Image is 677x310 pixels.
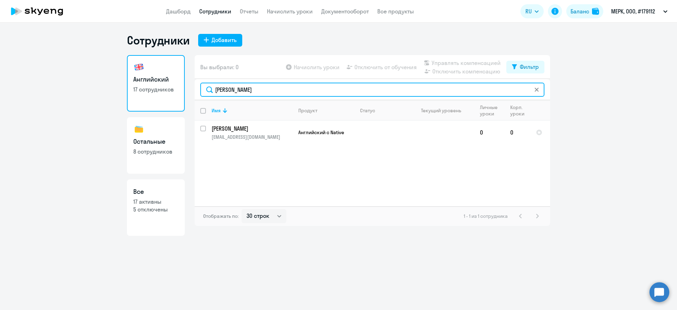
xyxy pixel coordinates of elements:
div: Корп. уроки [510,104,530,117]
a: Сотрудники [199,8,231,15]
img: others [133,124,145,135]
a: Документооборот [321,8,369,15]
div: Баланс [571,7,589,16]
button: RU [520,4,544,18]
h1: Сотрудники [127,33,190,47]
a: Дашборд [166,8,191,15]
p: [PERSON_NAME] [212,125,291,132]
p: [EMAIL_ADDRESS][DOMAIN_NAME] [212,134,292,140]
h3: Английский [133,75,178,84]
button: Балансbalance [566,4,603,18]
div: Корп. уроки [510,104,525,117]
td: 0 [505,121,530,144]
a: [PERSON_NAME] [212,125,292,132]
p: 17 сотрудников [133,85,178,93]
button: МЕРК, ООО, #179112 [608,3,671,20]
div: Личные уроки [480,104,504,117]
input: Поиск по имени, email, продукту или статусу [200,83,544,97]
img: english [133,61,145,73]
button: Фильтр [506,61,544,73]
p: МЕРК, ООО, #179112 [611,7,655,16]
span: RU [525,7,532,16]
td: 0 [474,121,505,144]
div: Фильтр [520,62,539,71]
div: Статус [360,107,375,114]
span: Отображать по: [203,213,239,219]
div: Добавить [212,36,237,44]
img: balance [592,8,599,15]
p: 8 сотрудников [133,148,178,155]
div: Личные уроки [480,104,500,117]
div: Имя [212,107,221,114]
a: Английский17 сотрудников [127,55,185,112]
a: Все продукты [377,8,414,15]
div: Продукт [298,107,317,114]
p: 17 активны [133,198,178,205]
a: Все17 активны5 отключены [127,179,185,236]
span: Вы выбрали: 0 [200,63,239,71]
p: 5 отключены [133,205,178,213]
span: 1 - 1 из 1 сотрудника [464,213,508,219]
span: Английский с Native [298,129,344,136]
div: Статус [360,107,408,114]
a: Остальные8 сотрудников [127,117,185,174]
a: Начислить уроки [267,8,313,15]
div: Продукт [298,107,354,114]
a: Отчеты [240,8,258,15]
div: Текущий уровень [421,107,461,114]
button: Добавить [198,34,242,47]
h3: Все [133,187,178,196]
div: Текущий уровень [414,107,474,114]
div: Имя [212,107,292,114]
h3: Остальные [133,137,178,146]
